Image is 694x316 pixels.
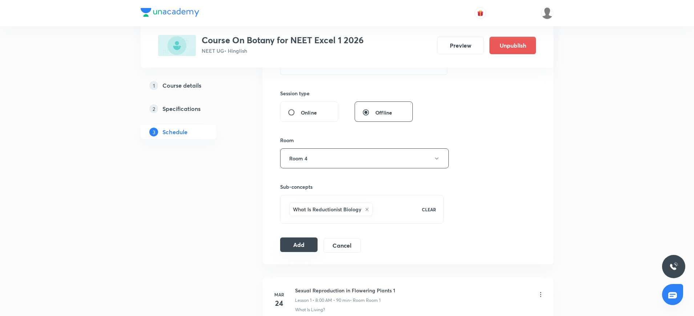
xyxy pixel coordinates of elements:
[293,205,361,213] h6: What Is Reductionist Biology
[162,128,187,136] h5: Schedule
[272,298,286,309] h4: 24
[272,291,286,298] h6: Mar
[295,287,395,294] h6: Sexual Reproduction in Flowering Plants 1
[202,47,364,55] p: NEET UG • Hinglish
[280,183,444,191] h6: Sub-concepts
[295,297,350,304] p: Lesson 1 • 8:00 AM • 90 min
[475,7,486,19] button: avatar
[489,37,536,54] button: Unpublish
[280,148,449,168] button: Room 4
[669,262,678,271] img: ttu
[162,81,201,90] h5: Course details
[141,101,239,116] a: 2Specifications
[280,237,318,252] button: Add
[280,89,310,97] h6: Session type
[375,109,392,116] span: Offline
[149,104,158,113] p: 2
[350,297,380,304] p: • Room Room 1
[141,8,199,17] img: Company Logo
[149,128,158,136] p: 3
[162,104,201,113] h5: Specifications
[541,7,553,19] img: Huzaiff
[141,78,239,93] a: 1Course details
[437,37,484,54] button: Preview
[141,8,199,19] a: Company Logo
[301,109,317,116] span: Online
[295,307,325,313] p: What Is Living?
[323,238,361,253] button: Cancel
[158,35,196,56] img: 589DFAA1-F637-4A08-A7EE-75C61E5FBADC_plus.png
[422,206,436,213] p: CLEAR
[149,81,158,90] p: 1
[202,35,364,45] h3: Course On Botany for NEET Excel 1 2026
[477,10,484,16] img: avatar
[280,136,294,144] h6: Room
